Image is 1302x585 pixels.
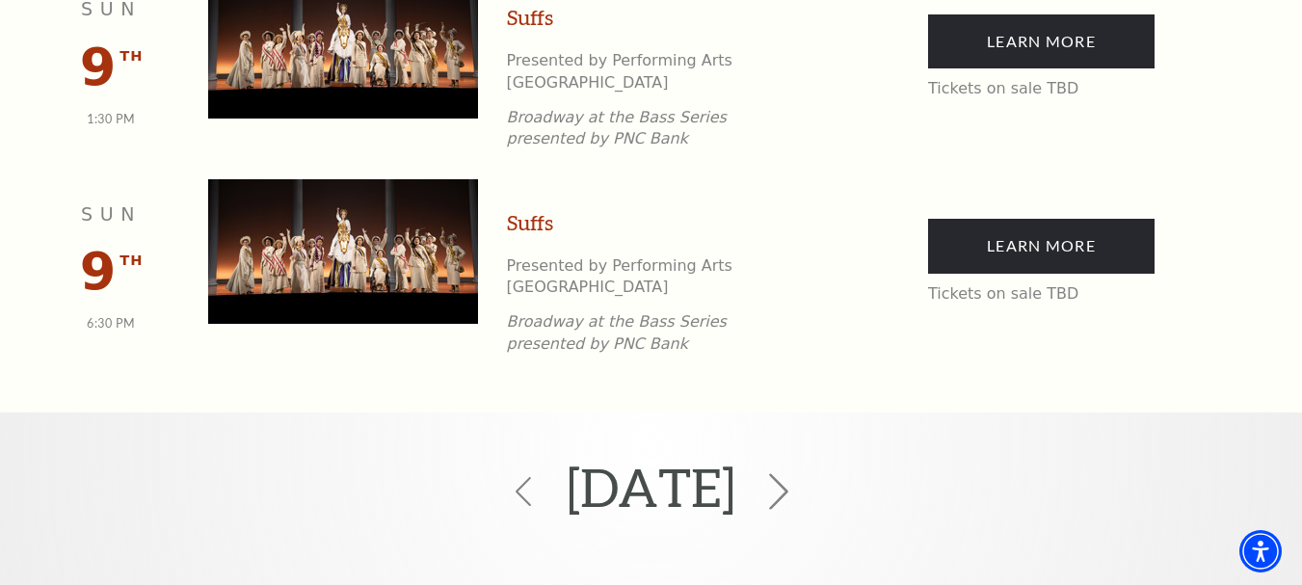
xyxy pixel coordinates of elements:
[928,283,1155,305] p: Tickets on sale TBD
[928,14,1155,68] a: Learn More Tickets on sale TBD
[87,112,136,126] span: 1:30 PM
[120,249,143,273] span: th
[509,477,538,506] svg: Click to view the previous month
[567,427,735,547] h2: [DATE]
[507,208,553,238] a: Suffs
[507,3,553,33] a: Suffs
[80,37,117,97] span: 9
[80,241,117,302] span: 9
[54,200,170,228] p: Sun
[120,44,143,68] span: th
[507,50,806,93] p: Presented by Performing Arts [GEOGRAPHIC_DATA]
[87,316,136,331] span: 6:30 PM
[760,474,797,511] svg: Click to view the next month
[507,311,806,355] p: Broadway at the Bass Series presented by PNC Bank
[928,219,1155,273] a: Learn More Tickets on sale TBD
[928,78,1155,99] p: Tickets on sale TBD
[507,107,806,150] p: Broadway at the Bass Series presented by PNC Bank
[208,179,478,324] img: Suffs
[1239,530,1282,572] div: Accessibility Menu
[507,255,806,299] p: Presented by Performing Arts [GEOGRAPHIC_DATA]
